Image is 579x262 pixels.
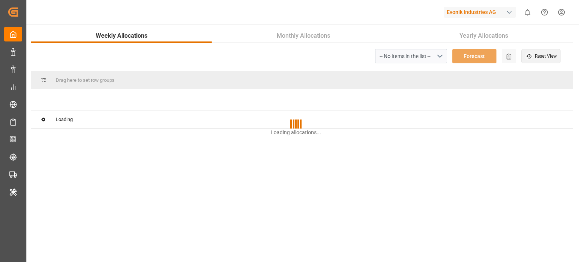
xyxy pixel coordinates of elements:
[93,31,150,40] span: Weekly Allocations
[56,77,115,83] span: Drag here to set row groups
[519,4,536,21] button: show 0 new notifications
[56,116,73,122] span: Loading
[444,5,519,19] button: Evonik Industries AG
[271,129,321,136] p: Loading allocations...
[31,29,212,43] button: Weekly Allocations
[380,52,436,60] div: -- No items in the list --
[521,49,561,63] button: Reset View
[452,49,497,63] button: Forecast
[536,4,553,21] button: Help Center
[274,31,333,40] span: Monthly Allocations
[456,31,511,40] span: Yearly Allocations
[444,7,516,18] div: Evonik Industries AG
[395,29,573,43] button: Yearly Allocations
[375,49,447,63] button: open menu
[212,29,395,43] button: Monthly Allocations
